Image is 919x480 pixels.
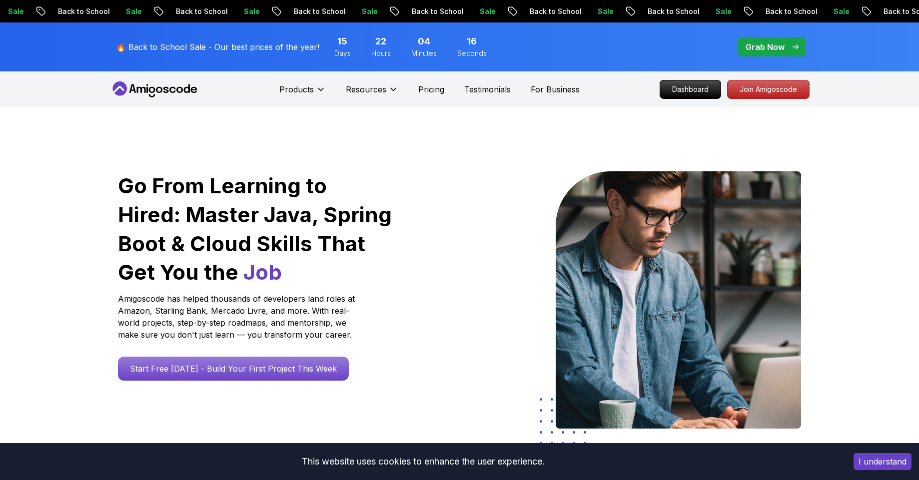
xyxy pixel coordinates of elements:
p: Products [279,83,314,95]
p: Amigoscode has helped thousands of developers land roles at Amazon, Starling Bank, Mercado Livre,... [118,293,358,341]
p: Sale [820,6,852,16]
span: Job [243,259,282,285]
button: Accept cookies [854,453,912,470]
a: Join Amigoscode [727,80,810,99]
span: Hours [371,48,391,58]
p: Dashboard [660,80,721,98]
p: Back to School [752,6,820,16]
p: Sale [584,6,616,16]
p: Sale [112,6,144,16]
span: 4 Minutes [418,34,430,48]
p: Back to School [634,6,702,16]
button: Resources [346,83,398,103]
a: Start Free [DATE] - Build Your First Project This Week [118,357,349,381]
p: Sale [230,6,262,16]
img: hero [556,171,801,429]
div: This website uses cookies to enhance the user experience. [7,451,839,473]
p: Back to School [162,6,230,16]
p: Grab Now [746,41,785,53]
span: Seconds [457,48,487,58]
span: Days [334,48,351,58]
span: Minutes [411,48,437,58]
p: Sale [348,6,380,16]
p: Join Amigoscode [728,80,809,98]
p: Sale [702,6,734,16]
a: Dashboard [660,80,721,99]
a: For Business [531,83,580,95]
p: Sale [466,6,498,16]
a: Testimonials [464,83,511,95]
button: Products [279,83,326,103]
span: 16 Seconds [467,34,477,48]
p: Back to School [44,6,112,16]
span: 15 Days [337,34,347,48]
p: Back to School [516,6,584,16]
span: 22 Hours [375,34,386,48]
p: 🔥 Back to School Sale - Our best prices of the year! [116,41,319,53]
p: Resources [346,83,386,95]
h1: Go From Learning to Hired: Master Java, Spring Boot & Cloud Skills That Get You the [118,171,393,287]
p: Back to School [398,6,466,16]
a: Pricing [418,83,444,95]
p: Back to School [280,6,348,16]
